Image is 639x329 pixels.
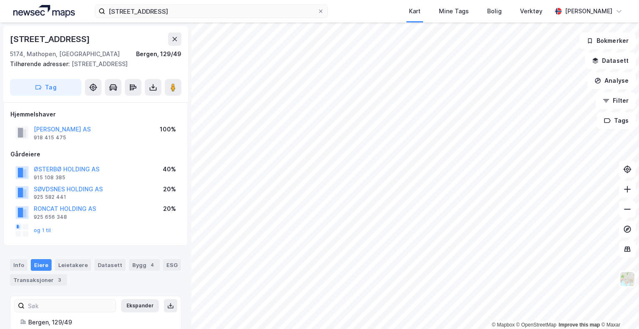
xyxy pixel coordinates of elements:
[163,259,181,271] div: ESG
[163,184,176,194] div: 20%
[10,49,120,59] div: 5174, Mathopen, [GEOGRAPHIC_DATA]
[10,59,175,69] div: [STREET_ADDRESS]
[516,322,557,328] a: OpenStreetMap
[10,109,181,119] div: Hjemmelshaver
[597,289,639,329] iframe: Chat Widget
[34,174,65,181] div: 915 108 385
[587,72,636,89] button: Analyse
[105,5,317,17] input: Søk på adresse, matrikkel, gårdeiere, leietakere eller personer
[28,317,171,327] div: Bergen, 129/49
[565,6,612,16] div: [PERSON_NAME]
[409,6,421,16] div: Kart
[13,5,75,17] img: logo.a4113a55bc3d86da70a041830d287a7e.svg
[10,79,82,96] button: Tag
[163,164,176,174] div: 40%
[31,259,52,271] div: Eiere
[596,92,636,109] button: Filter
[597,112,636,129] button: Tags
[10,32,92,46] div: [STREET_ADDRESS]
[10,274,67,286] div: Transaksjoner
[487,6,502,16] div: Bolig
[25,299,116,312] input: Søk
[129,259,160,271] div: Bygg
[597,289,639,329] div: Kontrollprogram for chat
[585,52,636,69] button: Datasett
[55,259,91,271] div: Leietakere
[34,194,66,200] div: 925 582 441
[10,149,181,159] div: Gårdeiere
[580,32,636,49] button: Bokmerker
[136,49,181,59] div: Bergen, 129/49
[439,6,469,16] div: Mine Tags
[94,259,126,271] div: Datasett
[559,322,600,328] a: Improve this map
[55,276,64,284] div: 3
[163,204,176,214] div: 20%
[160,124,176,134] div: 100%
[121,299,159,312] button: Ekspander
[10,259,27,271] div: Info
[34,134,66,141] div: 918 415 475
[10,60,72,67] span: Tilhørende adresser:
[148,261,156,269] div: 4
[34,214,67,220] div: 925 656 348
[492,322,515,328] a: Mapbox
[520,6,542,16] div: Verktøy
[619,271,635,287] img: Z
